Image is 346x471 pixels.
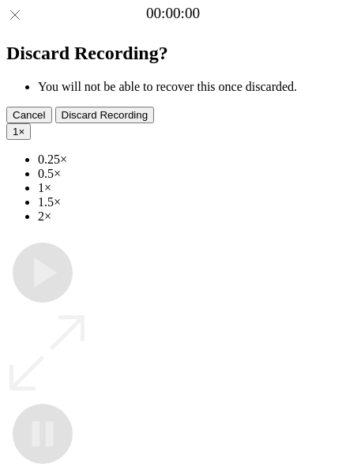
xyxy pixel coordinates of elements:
[6,123,31,140] button: 1×
[146,5,200,22] a: 00:00:00
[38,209,340,224] li: 2×
[38,195,340,209] li: 1.5×
[55,107,155,123] button: Discard Recording
[13,126,18,138] span: 1
[38,153,340,167] li: 0.25×
[6,43,340,64] h2: Discard Recording?
[38,167,340,181] li: 0.5×
[38,181,340,195] li: 1×
[6,107,52,123] button: Cancel
[38,80,340,94] li: You will not be able to recover this once discarded.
